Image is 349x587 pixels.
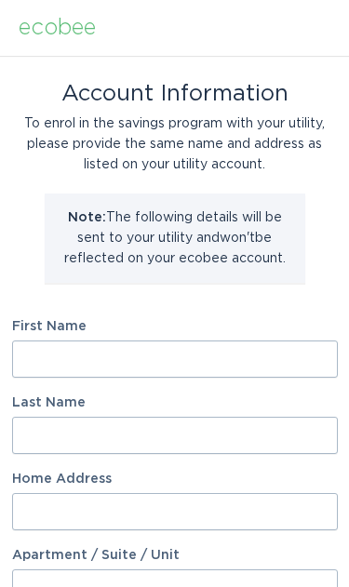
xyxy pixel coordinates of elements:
[59,207,291,269] p: The following details will be sent to your utility and won't be reflected on your ecobee account.
[12,320,338,333] label: First Name
[12,113,338,175] div: To enrol in the savings program with your utility, please provide the same name and address as li...
[12,84,338,104] div: Account Information
[12,549,338,562] label: Apartment / Suite / Unit
[12,473,338,486] label: Home Address
[19,18,96,38] div: ecobee
[12,396,338,409] label: Last Name
[68,211,106,224] strong: Note:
